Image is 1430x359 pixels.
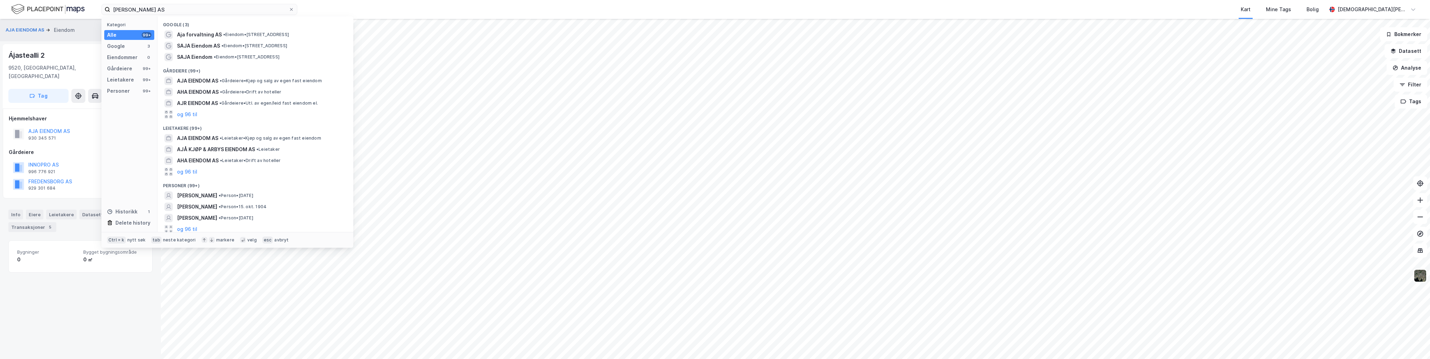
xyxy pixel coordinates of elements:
div: Datasett [79,210,106,219]
span: • [220,158,222,163]
button: og 96 til [177,168,197,176]
div: Eiere [26,210,43,219]
img: logo.f888ab2527a4732fd821a326f86c7f29.svg [11,3,85,15]
div: Gårdeiere [9,148,152,156]
span: • [220,135,222,141]
span: Aja forvaltning AS [177,30,222,39]
div: Bolig [1307,5,1319,14]
span: • [256,147,259,152]
div: 0 ㎡ [83,255,144,264]
div: Delete history [115,219,150,227]
button: Filter [1394,78,1427,92]
div: 0 [17,255,78,264]
div: markere [216,237,234,243]
div: Hjemmelshaver [9,114,152,123]
button: Datasett [1385,44,1427,58]
div: Kategori [107,22,154,27]
div: Kart [1241,5,1251,14]
span: Leietaker • Drift av hoteller [220,158,281,163]
div: 99+ [142,66,151,71]
span: Eiendom • [STREET_ADDRESS] [221,43,287,49]
span: • [219,204,221,209]
span: • [223,32,225,37]
button: Bokmerker [1380,27,1427,41]
span: • [221,43,224,48]
button: og 96 til [177,110,197,119]
span: AJÅ KJØP & ARBYS EIENDOM AS [177,145,255,154]
div: Leietakere (99+) [157,120,353,133]
span: Bygget bygningsområde [83,249,144,255]
span: • [220,89,222,94]
span: Eiendom • [STREET_ADDRESS] [223,32,289,37]
div: 0 [146,55,151,60]
div: 3 [146,43,151,49]
span: Leietaker [256,147,280,152]
button: Tag [8,89,69,103]
iframe: Chat Widget [1395,325,1430,359]
span: • [219,193,221,198]
span: • [220,78,222,83]
div: avbryt [274,237,289,243]
div: Historikk [107,207,137,216]
div: tab [151,237,162,244]
div: Alle [107,31,116,39]
button: Analyse [1387,61,1427,75]
span: AJR EIENDOM AS [177,99,218,107]
span: [PERSON_NAME] [177,214,217,222]
div: 9520, [GEOGRAPHIC_DATA], [GEOGRAPHIC_DATA] [8,64,113,80]
span: Leietaker • Kjøp og salg av egen fast eiendom [220,135,321,141]
div: Leietakere [107,76,134,84]
div: Leietakere [46,210,77,219]
button: AJA EIENDOM AS [6,27,46,34]
span: Eiendom • [STREET_ADDRESS] [214,54,279,60]
div: Gårdeiere (99+) [157,63,353,75]
span: Person • 15. okt. 1904 [219,204,267,210]
span: AJA EIENDOM AS [177,134,218,142]
div: neste kategori [163,237,196,243]
div: Google (3) [157,16,353,29]
span: • [214,54,216,59]
div: Google [107,42,125,50]
button: Tags [1395,94,1427,108]
span: Person • [DATE] [219,193,253,198]
div: 5 [47,224,54,231]
div: 1 [146,209,151,214]
span: • [219,215,221,220]
span: Bygninger [17,249,78,255]
div: Mine Tags [1266,5,1291,14]
input: Søk på adresse, matrikkel, gårdeiere, leietakere eller personer [110,4,289,15]
div: 996 776 921 [28,169,55,175]
span: SAJA Eiendom AS [177,42,220,50]
span: Gårdeiere • Drift av hoteller [220,89,282,95]
span: Gårdeiere • Utl. av egen/leid fast eiendom el. [219,100,318,106]
div: Eiendommer [107,53,137,62]
span: • [219,100,221,106]
div: esc [262,237,273,244]
img: 9k= [1414,269,1427,282]
div: 930 345 571 [28,135,56,141]
div: Ctrl + k [107,237,126,244]
span: Person • [DATE] [219,215,253,221]
div: 99+ [142,32,151,38]
div: Info [8,210,23,219]
span: AHA EIENDOM AS [177,156,219,165]
div: 99+ [142,77,151,83]
div: Ájastealli 2 [8,50,46,61]
button: og 96 til [177,225,197,233]
div: velg [247,237,257,243]
span: SAJA Eiendom [177,53,212,61]
div: Personer [107,87,130,95]
div: Eiendom [54,26,75,34]
div: Transaksjoner [8,222,56,232]
div: Gårdeiere [107,64,132,73]
span: [PERSON_NAME] [177,203,217,211]
span: Gårdeiere • Kjøp og salg av egen fast eiendom [220,78,322,84]
span: AJA EIENDOM AS [177,77,218,85]
div: 929 301 684 [28,185,56,191]
div: nytt søk [127,237,146,243]
div: 99+ [142,88,151,94]
span: [PERSON_NAME] [177,191,217,200]
div: Personer (99+) [157,177,353,190]
span: AHA EIENDOM AS [177,88,219,96]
